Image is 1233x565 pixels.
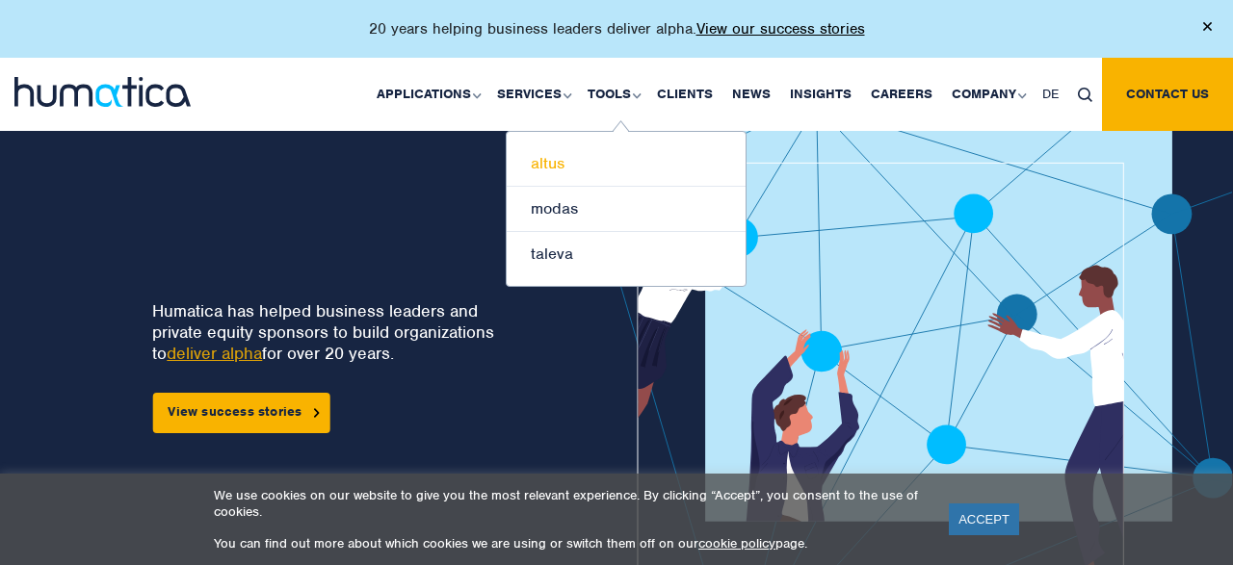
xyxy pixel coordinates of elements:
[214,487,925,520] p: We use cookies on our website to give you the most relevant experience. By clicking “Accept”, you...
[647,58,722,131] a: Clients
[369,19,865,39] p: 20 years helping business leaders deliver alpha.
[1102,58,1233,131] a: Contact us
[152,300,512,364] p: Humatica has helped business leaders and private equity sponsors to build organizations to for ov...
[487,58,578,131] a: Services
[780,58,861,131] a: Insights
[507,141,746,187] a: altus
[167,343,262,364] a: deliver alpha
[313,408,319,417] img: arrowicon
[507,187,746,232] a: modas
[696,19,865,39] a: View our success stories
[1042,86,1059,102] span: DE
[14,77,191,107] img: logo
[367,58,487,131] a: Applications
[861,58,942,131] a: Careers
[507,232,746,276] a: taleva
[578,58,647,131] a: Tools
[1033,58,1068,131] a: DE
[214,535,925,552] p: You can find out more about which cookies we are using or switch them off on our page.
[949,503,1019,535] a: ACCEPT
[698,535,775,552] a: cookie policy
[152,393,329,433] a: View success stories
[722,58,780,131] a: News
[942,58,1033,131] a: Company
[1078,88,1092,102] img: search_icon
